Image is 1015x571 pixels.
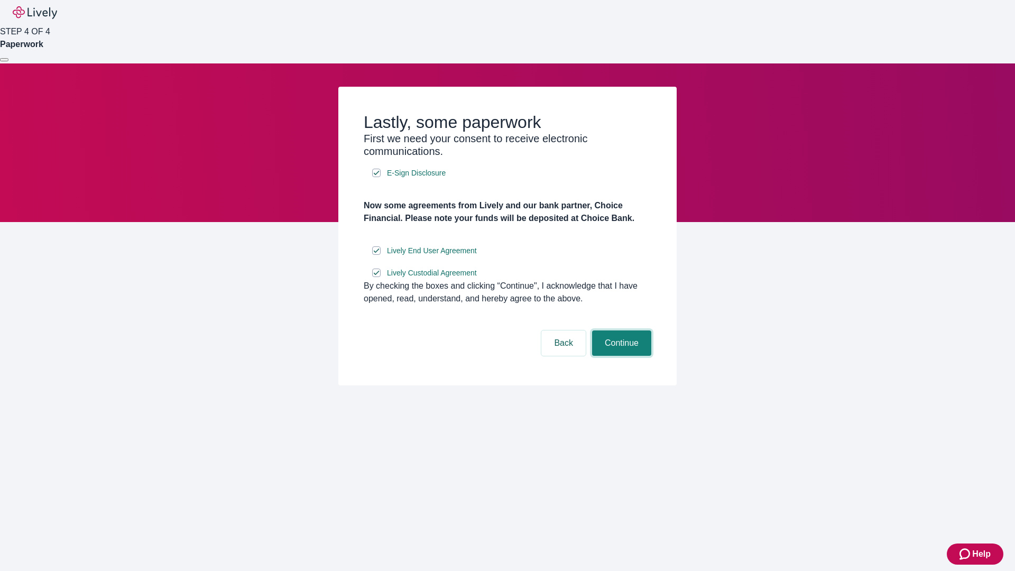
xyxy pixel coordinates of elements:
span: Help [972,548,991,560]
a: e-sign disclosure document [385,266,479,280]
button: Continue [592,330,651,356]
span: E-Sign Disclosure [387,168,446,179]
svg: Zendesk support icon [959,548,972,560]
img: Lively [13,6,57,19]
h2: Lastly, some paperwork [364,112,651,132]
h3: First we need your consent to receive electronic communications. [364,132,651,158]
a: e-sign disclosure document [385,167,448,180]
a: e-sign disclosure document [385,244,479,257]
div: By checking the boxes and clicking “Continue", I acknowledge that I have opened, read, understand... [364,280,651,305]
h4: Now some agreements from Lively and our bank partner, Choice Financial. Please note your funds wi... [364,199,651,225]
button: Zendesk support iconHelp [947,544,1003,565]
button: Back [541,330,586,356]
span: Lively End User Agreement [387,245,477,256]
span: Lively Custodial Agreement [387,268,477,279]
